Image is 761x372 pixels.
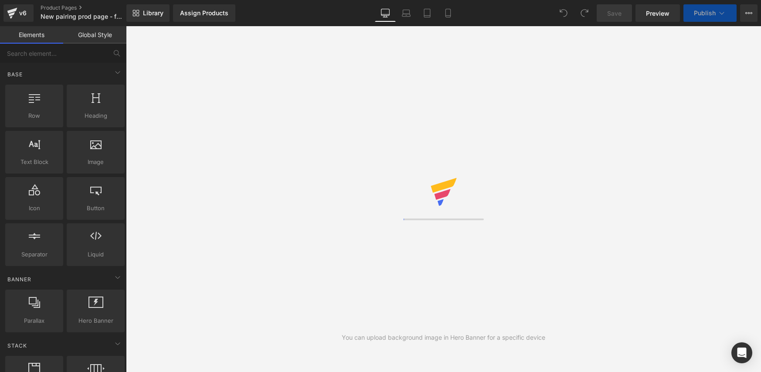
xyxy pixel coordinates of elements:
span: Preview [646,9,669,18]
span: Separator [8,250,61,259]
a: New Library [126,4,170,22]
span: Parallax [8,316,61,325]
a: Preview [635,4,680,22]
span: Save [607,9,622,18]
span: Icon [8,204,61,213]
span: Row [8,111,61,120]
span: Image [69,157,122,167]
a: Laptop [396,4,417,22]
div: Open Intercom Messenger [731,342,752,363]
div: Assign Products [180,10,228,17]
div: v6 [17,7,28,19]
span: Base [7,70,24,78]
span: Stack [7,341,28,350]
span: Banner [7,275,32,283]
span: Publish [694,10,716,17]
a: v6 [3,4,34,22]
div: You can upload background image in Hero Banner for a specific device [342,333,545,342]
button: Redo [576,4,593,22]
span: New pairing prod page - funnel flow [41,13,124,20]
span: Button [69,204,122,213]
button: Publish [683,4,737,22]
span: Text Block [8,157,61,167]
a: Mobile [438,4,459,22]
span: Liquid [69,250,122,259]
span: Hero Banner [69,316,122,325]
a: Tablet [417,4,438,22]
a: Desktop [375,4,396,22]
a: Global Style [63,26,126,44]
button: Undo [555,4,572,22]
span: Heading [69,111,122,120]
span: Library [143,9,163,17]
a: Product Pages [41,4,141,11]
button: More [740,4,758,22]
